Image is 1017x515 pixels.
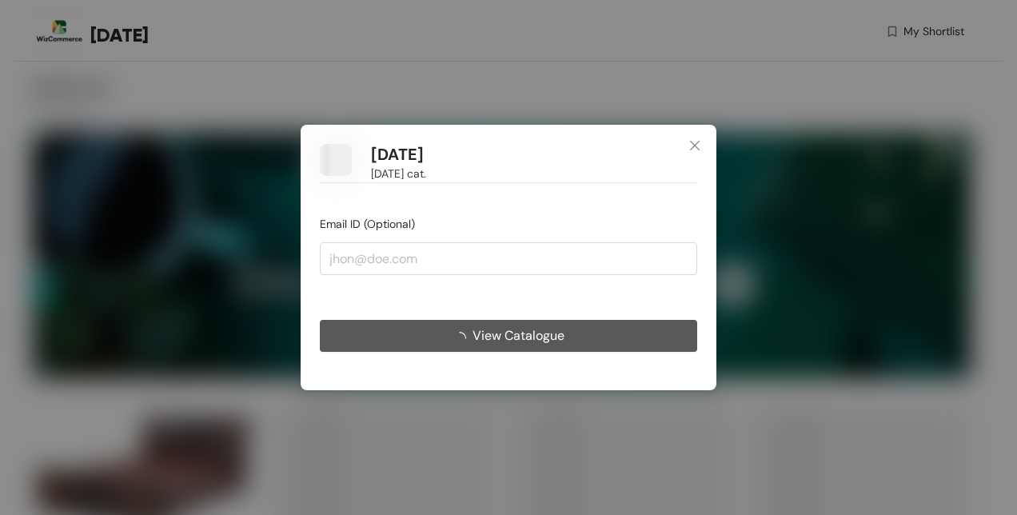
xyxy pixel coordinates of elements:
span: View Catalogue [473,325,564,345]
span: close [688,139,701,152]
button: Close [673,125,716,168]
span: loading [453,332,473,345]
h1: [DATE] [371,145,424,165]
span: Email ID (Optional) [320,217,415,231]
img: Buyer Portal [320,144,352,176]
input: jhon@doe.com [320,242,697,274]
span: [DATE] cat. [371,165,426,182]
button: View Catalogue [320,320,697,352]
